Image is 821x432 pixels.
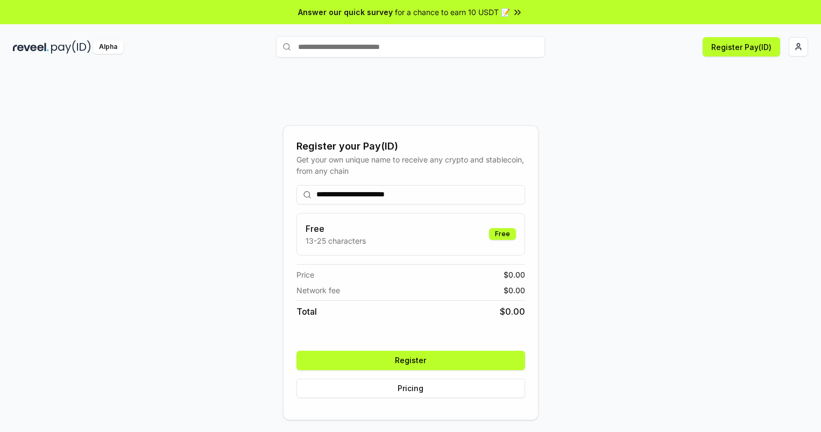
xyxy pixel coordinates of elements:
[703,37,780,56] button: Register Pay(ID)
[296,351,525,370] button: Register
[298,6,393,18] span: Answer our quick survey
[296,305,317,318] span: Total
[504,285,525,296] span: $ 0.00
[296,379,525,398] button: Pricing
[489,228,516,240] div: Free
[296,285,340,296] span: Network fee
[296,269,314,280] span: Price
[13,40,49,54] img: reveel_dark
[395,6,510,18] span: for a chance to earn 10 USDT 📝
[306,222,366,235] h3: Free
[306,235,366,246] p: 13-25 characters
[296,154,525,176] div: Get your own unique name to receive any crypto and stablecoin, from any chain
[51,40,91,54] img: pay_id
[93,40,123,54] div: Alpha
[500,305,525,318] span: $ 0.00
[296,139,525,154] div: Register your Pay(ID)
[504,269,525,280] span: $ 0.00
